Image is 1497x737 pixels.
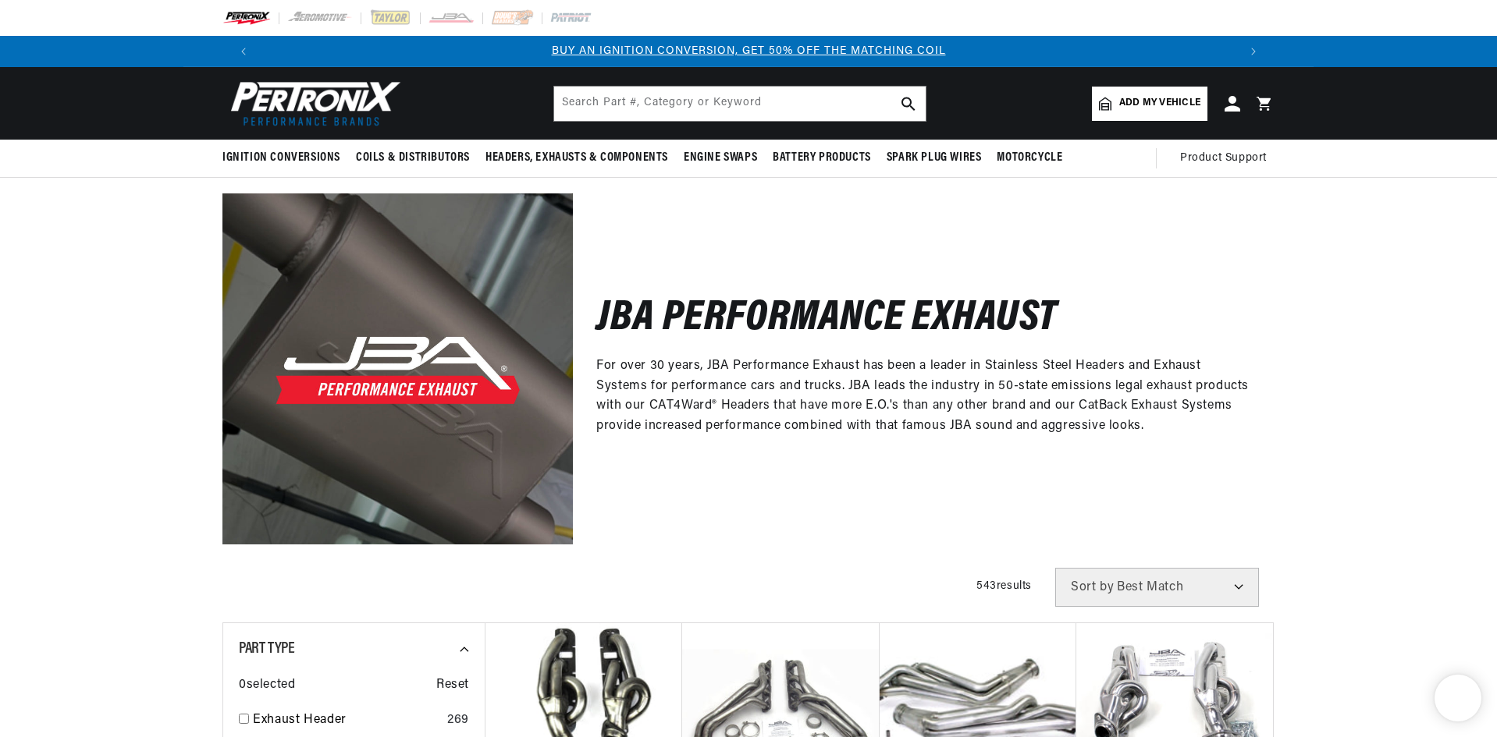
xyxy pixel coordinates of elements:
[596,301,1057,338] h2: JBA Performance Exhaust
[222,76,402,130] img: Pertronix
[887,150,982,166] span: Spark Plug Wires
[239,641,294,657] span: Part Type
[1180,140,1275,177] summary: Product Support
[596,356,1251,436] p: For over 30 years, JBA Performance Exhaust has been a leader in Stainless Steel Headers and Exhau...
[222,140,348,176] summary: Ignition Conversions
[1119,96,1200,111] span: Add my vehicle
[773,150,871,166] span: Battery Products
[228,36,259,67] button: Translation missing: en.sections.announcements.previous_announcement
[253,710,441,731] a: Exhaust Header
[1238,36,1269,67] button: Translation missing: en.sections.announcements.next_announcement
[989,140,1070,176] summary: Motorcycle
[436,675,469,696] span: Reset
[552,45,946,57] a: BUY AN IGNITION CONVERSION, GET 50% OFF THE MATCHING COIL
[222,193,573,544] img: JBA Performance Exhaust
[478,140,676,176] summary: Headers, Exhausts & Components
[259,43,1238,60] div: Announcement
[997,150,1062,166] span: Motorcycle
[183,36,1314,67] slideshow-component: Translation missing: en.sections.announcements.announcement_bar
[259,43,1238,60] div: 1 of 3
[485,150,668,166] span: Headers, Exhausts & Components
[684,150,757,166] span: Engine Swaps
[348,140,478,176] summary: Coils & Distributors
[239,675,295,696] span: 0 selected
[554,87,926,121] input: Search Part #, Category or Keyword
[447,710,469,731] div: 269
[891,87,926,121] button: search button
[1092,87,1207,121] a: Add my vehicle
[1180,150,1267,167] span: Product Support
[356,150,470,166] span: Coils & Distributors
[765,140,879,176] summary: Battery Products
[976,580,1032,592] span: 543 results
[222,150,340,166] span: Ignition Conversions
[676,140,765,176] summary: Engine Swaps
[879,140,990,176] summary: Spark Plug Wires
[1071,581,1114,593] span: Sort by
[1055,568,1259,607] select: Sort by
